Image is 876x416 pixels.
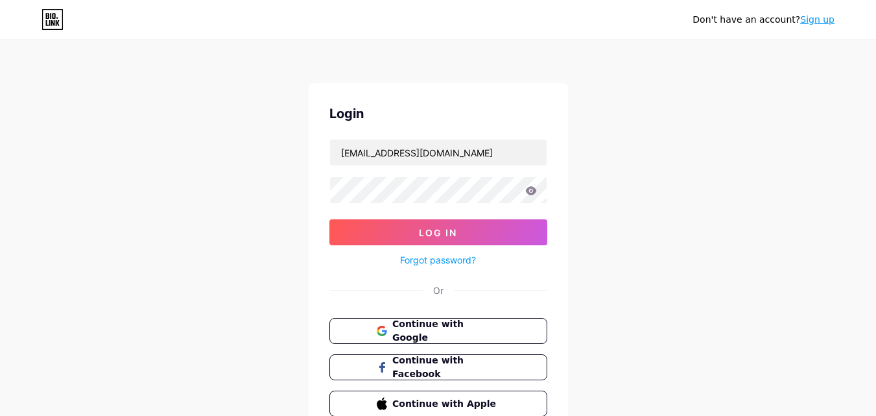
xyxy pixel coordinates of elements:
[392,354,499,381] span: Continue with Facebook
[392,317,499,345] span: Continue with Google
[392,397,499,411] span: Continue with Apple
[693,13,835,27] div: Don't have an account?
[329,354,547,380] button: Continue with Facebook
[419,227,457,238] span: Log In
[329,318,547,344] button: Continue with Google
[800,14,835,25] a: Sign up
[329,104,547,123] div: Login
[330,140,547,165] input: Username
[400,253,476,267] a: Forgot password?
[433,284,444,297] div: Or
[329,219,547,245] button: Log In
